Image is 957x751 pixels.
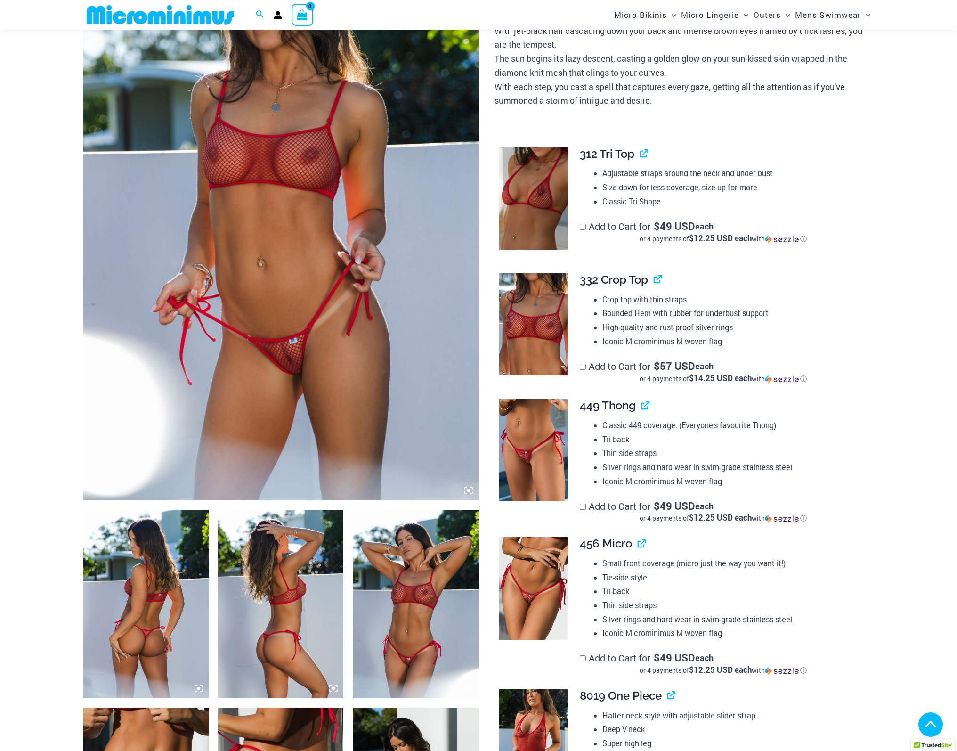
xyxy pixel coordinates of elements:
label: Add to Cart for [580,500,867,523]
span: 449 Thong [580,399,636,412]
div: or 4 payments of$12.25 USD eachwithSezzle Click to learn more about Sezzle [580,514,867,523]
li: Crop top with thin straps [602,293,866,307]
span: 49 USD [654,221,695,231]
label: Add to Cart for [580,220,867,244]
span: $ [654,651,660,664]
img: Sezzle [765,667,799,675]
li: Super high leg [602,736,866,751]
img: Summer Storm Red 332 Crop Top [499,273,568,375]
span: Menu Toggle [861,3,870,27]
a: Account icon link [274,11,282,19]
a: Micro LingerieMenu ToggleMenu Toggle [679,3,751,27]
li: Bounded Hem with rubber for underbust support [602,306,866,320]
span: 332 Crop Top [580,273,648,286]
nav: Site Navigation [610,1,874,28]
img: Summer Storm Red 449 Thong [499,399,568,501]
input: Add to Cart for$49 USD eachor 4 payments of$12.25 USD eachwithSezzle Click to learn more about Se... [580,655,586,661]
img: Summer Storm Red 456 Micro [499,537,568,640]
img: MM SHOP LOGO FLAT [83,4,238,25]
span: each [695,653,714,662]
span: Micro Bikinis [614,3,667,27]
span: Mens Swimwear [795,3,861,27]
li: Iconic Microminimus M woven flag [602,626,866,640]
input: Add to Cart for$49 USD eachor 4 payments of$12.25 USD eachwithSezzle Click to learn more about Se... [580,504,586,510]
img: Sezzle [765,375,799,384]
li: Silver rings and hard wear in swim-grade stainless steel [602,612,866,627]
li: Thin side straps [602,598,866,612]
li: Halter neck style with adjustable slider strap [602,709,866,723]
a: Search icon link [256,9,264,21]
div: or 4 payments of with [580,666,867,675]
li: Thin side straps [602,446,866,460]
li: Size down for less coverage, size up for more [602,180,866,195]
div: or 4 payments of with [580,514,867,523]
div: or 4 payments of with [580,374,867,384]
span: $12.25 USD each [689,512,752,523]
span: Menu Toggle [781,3,790,27]
div: or 4 payments of$12.25 USD eachwithSezzle Click to learn more about Sezzle [580,234,867,244]
li: High-quality and rust-proof silver rings [602,320,866,335]
label: Add to Cart for [580,652,867,675]
img: Summer Storm Red 312 Tri Top [499,147,568,250]
span: 312 Tri Top [580,147,634,161]
img: Summer Storm Red 332 Crop Top 449 Thong [83,510,209,698]
span: 49 USD [654,653,695,662]
div: or 4 payments of$14.25 USD eachwithSezzle Click to learn more about Sezzle [580,374,867,384]
a: Micro BikinisMenu ToggleMenu Toggle [612,3,679,27]
li: Iconic Microminimus M woven flag [602,474,866,489]
input: Add to Cart for$57 USD eachor 4 payments of$14.25 USD eachwithSezzle Click to learn more about Se... [580,364,586,370]
li: Iconic Microminimus M woven flag [602,335,866,349]
li: Tri back [602,433,866,447]
li: Small front coverage (micro just the way you want it!) [602,556,866,571]
a: View Shopping Cart, empty [292,4,313,25]
a: Mens SwimwearMenu ToggleMenu Toggle [793,3,873,27]
label: Add to Cart for [580,360,867,384]
img: Sezzle [765,235,799,244]
span: 456 Micro [580,537,632,550]
span: $12.25 USD each [689,664,752,675]
span: Micro Lingerie [681,3,739,27]
li: Classic Tri Shape [602,195,866,209]
span: Menu Toggle [739,3,748,27]
li: Deep V-neck [602,722,866,736]
div: or 4 payments of with [580,234,867,244]
input: Add to Cart for$49 USD eachor 4 payments of$12.25 USD eachwithSezzle Click to learn more about Se... [580,224,586,230]
img: Summer Storm Red 332 Crop Top 449 Thong [218,510,344,698]
img: Summer Storm Red 332 Crop Top 449 Thong [353,510,478,698]
span: each [695,501,714,511]
span: $12.25 USD each [689,233,752,244]
span: $14.25 USD each [689,373,752,384]
span: Outers [754,3,781,27]
span: 57 USD [654,361,695,371]
li: Classic 449 coverage. (Everyone’s favourite Thong) [602,418,866,433]
li: Silver rings and hard wear in swim-grade stainless steel [602,460,866,474]
li: Adjustable straps around the neck and under bust [602,166,866,180]
span: Menu Toggle [667,3,676,27]
span: 8019 One Piece [580,689,662,702]
img: Sezzle [765,514,799,523]
span: each [695,221,714,231]
span: $ [654,499,660,513]
span: 49 USD [654,501,695,511]
li: Tie-side style [602,571,866,585]
li: Tri-back [602,584,866,598]
span: $ [654,359,660,373]
span: $ [654,219,660,233]
div: or 4 payments of$12.25 USD eachwithSezzle Click to learn more about Sezzle [580,666,867,675]
span: each [695,361,714,371]
a: OutersMenu ToggleMenu Toggle [751,3,793,27]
